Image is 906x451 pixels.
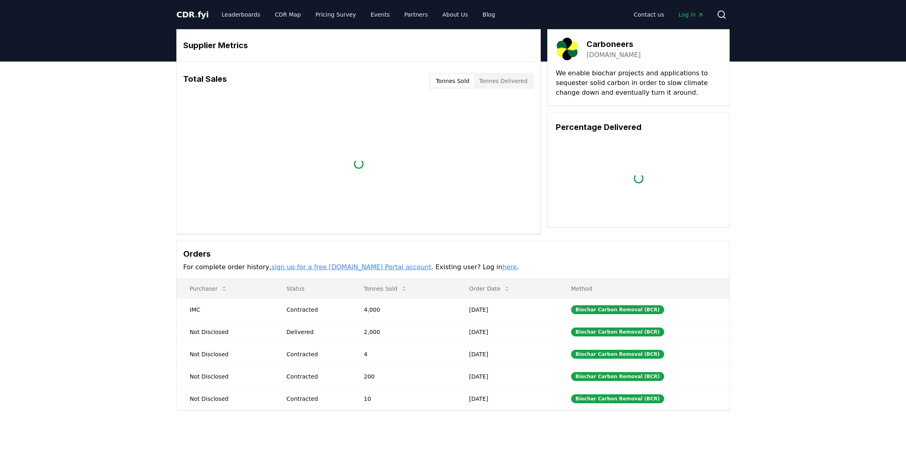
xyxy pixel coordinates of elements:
[215,7,267,22] a: Leaderboards
[571,305,664,314] div: Biochar Carbon Removal (BCR)
[183,281,234,297] button: Purchaser
[431,74,474,87] button: Tonnes Sold
[456,298,558,321] td: [DATE]
[183,262,723,272] p: For complete order history, . Existing user? Log in .
[195,10,198,19] span: .
[183,39,534,51] h3: Supplier Metrics
[571,394,664,403] div: Biochar Carbon Removal (BCR)
[351,321,456,343] td: 2,000
[280,285,344,293] p: Status
[286,350,344,358] div: Contracted
[286,306,344,314] div: Contracted
[556,68,721,98] p: We enable biochar projects and applications to sequester solid carbon in order to slow climate ch...
[215,7,502,22] nav: Main
[463,281,517,297] button: Order Date
[183,73,227,89] h3: Total Sales
[474,74,532,87] button: Tonnes Delivered
[571,350,664,359] div: Biochar Carbon Removal (BCR)
[364,7,396,22] a: Events
[672,7,710,22] a: Log in
[556,121,721,133] h3: Percentage Delivered
[436,7,474,22] a: About Us
[627,7,710,22] nav: Main
[183,248,723,260] h3: Orders
[269,7,307,22] a: CDR Map
[627,7,671,22] a: Contact us
[571,372,664,381] div: Biochar Carbon Removal (BCR)
[456,321,558,343] td: [DATE]
[632,172,645,185] div: loading
[398,7,434,22] a: Partners
[571,328,664,336] div: Biochar Carbon Removal (BCR)
[176,9,209,20] a: CDR.fyi
[586,50,641,60] a: [DOMAIN_NAME]
[177,387,273,410] td: Not Disclosed
[286,395,344,403] div: Contracted
[358,281,414,297] button: Tonnes Sold
[351,343,456,365] td: 4
[351,387,456,410] td: 10
[502,263,517,271] a: here
[271,263,432,271] a: sign up for a free [DOMAIN_NAME] Portal account
[351,298,456,321] td: 4,000
[176,10,209,19] span: CDR fyi
[556,38,578,60] img: Carboneers-logo
[351,365,456,387] td: 200
[565,285,723,293] p: Method
[286,372,344,381] div: Contracted
[309,7,362,22] a: Pricing Survey
[456,365,558,387] td: [DATE]
[177,298,273,321] td: IMC
[476,7,502,22] a: Blog
[177,365,273,387] td: Not Disclosed
[286,328,344,336] div: Delivered
[586,38,641,50] h3: Carboneers
[456,343,558,365] td: [DATE]
[679,11,704,19] span: Log in
[456,387,558,410] td: [DATE]
[177,343,273,365] td: Not Disclosed
[177,321,273,343] td: Not Disclosed
[352,157,365,170] div: loading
